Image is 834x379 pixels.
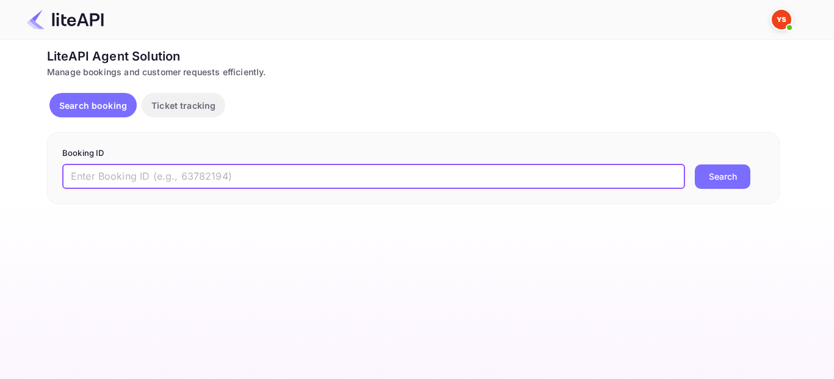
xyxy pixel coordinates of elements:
[695,164,750,189] button: Search
[59,99,127,112] p: Search booking
[47,47,780,65] div: LiteAPI Agent Solution
[151,99,216,112] p: Ticket tracking
[772,10,791,29] img: Yandex Support
[47,65,780,78] div: Manage bookings and customer requests efficiently.
[62,164,685,189] input: Enter Booking ID (e.g., 63782194)
[27,10,104,29] img: LiteAPI Logo
[62,147,764,160] p: Booking ID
